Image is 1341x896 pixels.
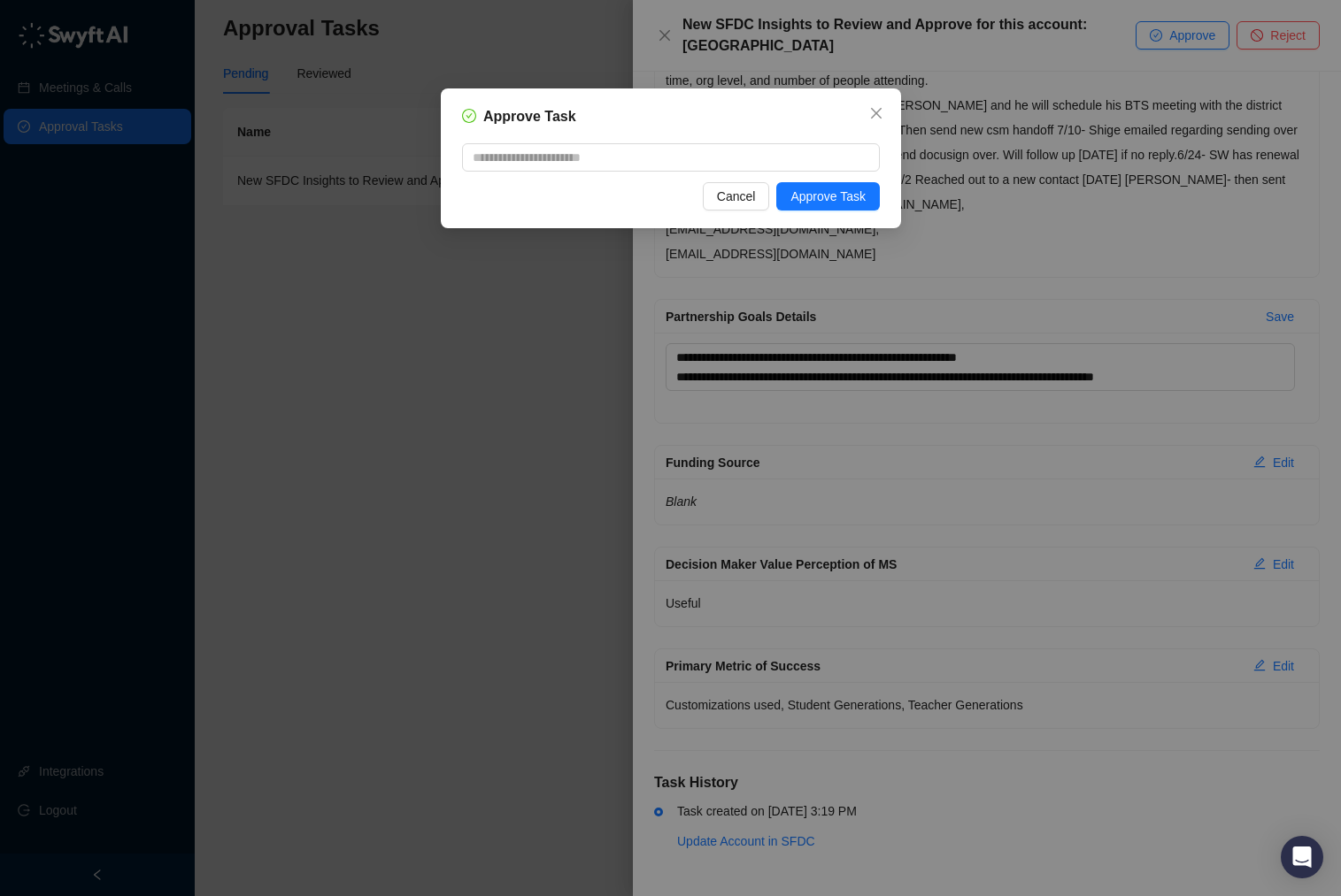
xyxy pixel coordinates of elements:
span: Approve Task [790,187,866,206]
h5: Approve Task [483,106,576,127]
span: check-circle [462,109,476,123]
div: Open Intercom Messenger [1281,836,1323,878]
span: close [869,106,883,120]
button: Close [862,99,890,127]
span: Cancel [716,187,755,206]
button: Approve Task [776,182,880,211]
button: Cancel [702,182,769,211]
